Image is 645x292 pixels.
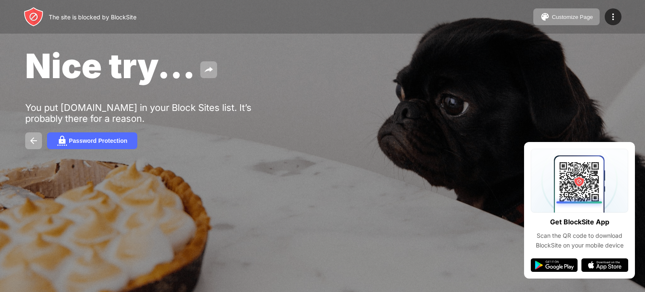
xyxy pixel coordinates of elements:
div: Password Protection [69,137,127,144]
img: password.svg [57,136,67,146]
div: Get BlockSite App [550,216,609,228]
img: menu-icon.svg [608,12,618,22]
img: share.svg [204,65,214,75]
div: Customize Page [552,14,593,20]
button: Password Protection [47,132,137,149]
div: The site is blocked by BlockSite [49,13,136,21]
div: Scan the QR code to download BlockSite on your mobile device [531,231,628,250]
button: Customize Page [533,8,600,25]
span: Nice try... [25,45,195,86]
img: app-store.svg [581,258,628,272]
img: back.svg [29,136,39,146]
img: google-play.svg [531,258,578,272]
img: header-logo.svg [24,7,44,27]
img: pallet.svg [540,12,550,22]
div: You put [DOMAIN_NAME] in your Block Sites list. It’s probably there for a reason. [25,102,285,124]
